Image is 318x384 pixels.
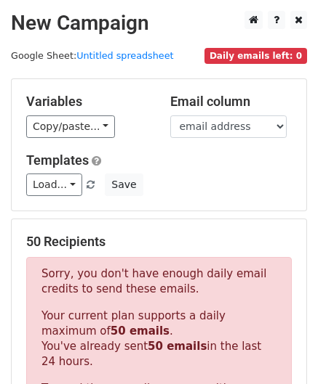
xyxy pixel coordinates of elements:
small: Google Sheet: [11,50,174,61]
p: Your current plan supports a daily maximum of . You've already sent in the last 24 hours. [41,309,277,369]
h5: Variables [26,94,148,110]
span: Daily emails left: 0 [204,48,307,64]
strong: 50 emails [111,324,170,338]
h2: New Campaign [11,11,307,36]
a: Daily emails left: 0 [204,50,307,61]
a: Load... [26,173,82,196]
p: Sorry, you don't have enough daily email credits to send these emails. [41,266,277,297]
a: Untitled spreadsheet [76,50,173,61]
button: Save [105,173,143,196]
strong: 50 emails [148,340,207,353]
h5: Email column [170,94,293,110]
h5: 50 Recipients [26,234,292,250]
a: Templates [26,152,89,168]
a: Copy/paste... [26,115,115,138]
iframe: Chat Widget [245,314,318,384]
